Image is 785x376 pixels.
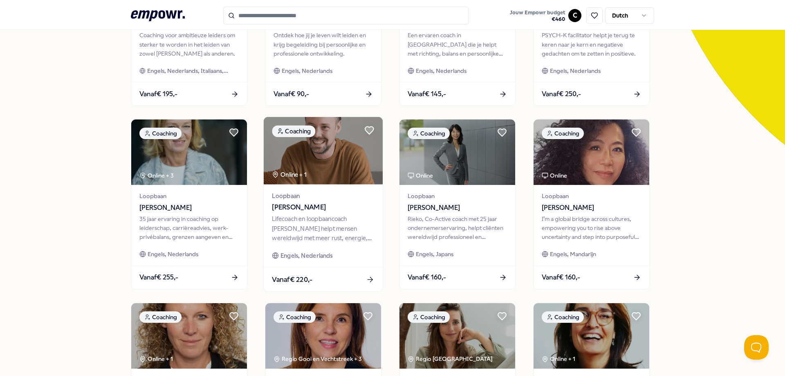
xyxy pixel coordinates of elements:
img: package image [131,303,247,369]
div: Coaching [408,128,450,139]
div: Coaching [139,128,182,139]
span: € 460 [510,16,565,23]
img: package image [131,119,247,185]
span: Loopbaan [542,191,641,200]
span: Engels, Nederlands, Italiaans, Zweeds [147,66,239,75]
span: Engels, Nederlands [148,250,198,259]
a: package imageCoachingOnline + 3Loopbaan[PERSON_NAME]35 jaar ervaring in coaching op leiderschap, ... [131,119,247,289]
span: Engels, Nederlands [282,66,332,75]
div: Regio Gooi en Vechtstreek + 3 [274,354,362,363]
button: C [568,9,581,22]
span: Loopbaan [139,191,239,200]
span: Loopbaan [408,191,507,200]
span: Engels, Nederlands [280,251,333,261]
div: Online + 1 [542,354,575,363]
span: Vanaf € 160,- [542,272,580,283]
img: package image [399,303,515,369]
div: Online + 3 [139,171,174,180]
img: package image [399,119,515,185]
span: [PERSON_NAME] [139,203,239,213]
div: PSYCH-K facilitator helpt je terug te keren naar je kern en negatieve gedachten om te zetten in p... [542,31,641,58]
div: Rieko, Co-Active coach met 25 jaar ondernemerservaring, helpt cliënten wereldwijd professioneel e... [408,214,507,242]
img: package image [265,303,381,369]
div: Online [408,171,433,180]
span: Vanaf € 160,- [408,272,446,283]
iframe: Help Scout Beacon - Open [744,335,769,360]
span: [PERSON_NAME] [408,203,507,213]
div: I’m a global bridge across cultures, empowering you to rise above uncertainty and step into purpo... [542,214,641,242]
span: Vanaf € 90,- [274,89,309,99]
span: Engels, Mandarijn [550,250,596,259]
div: Coaching [542,311,584,323]
a: package imageCoachingOnlineLoopbaan[PERSON_NAME]Rieko, Co-Active coach met 25 jaar ondernemerserv... [399,119,516,289]
img: package image [534,119,649,185]
div: Coaching [274,311,316,323]
span: Vanaf € 145,- [408,89,446,99]
div: Een ervaren coach in [GEOGRAPHIC_DATA] die je helpt met richting, balans en persoonlijke groei. T... [408,31,507,58]
div: Online + 1 [272,170,306,180]
div: Coaching [272,126,315,137]
a: package imageCoachingOnline + 1Loopbaan[PERSON_NAME]Lifecoach en loopbaancoach [PERSON_NAME] help... [263,117,384,292]
div: Lifecoach en loopbaancoach [PERSON_NAME] helpt mensen wereldwijd met meer rust, energie, en voldo... [272,214,374,243]
a: package imageCoachingOnlineLoopbaan[PERSON_NAME]I’m a global bridge across cultures, empowering y... [533,119,650,289]
div: 35 jaar ervaring in coaching op leiderschap, carrièreadvies, werk-privébalans, grenzen aangeven e... [139,214,239,242]
img: package image [264,117,383,185]
span: Vanaf € 250,- [542,89,581,99]
span: Engels, Nederlands [550,66,601,75]
div: Coaching [542,128,584,139]
div: Online + 1 [139,354,173,363]
span: [PERSON_NAME] [272,202,374,213]
span: Vanaf € 220,- [272,274,312,285]
div: Ontdek hoe jij je leven wilt leiden en krijg begeleiding bij persoonlijke en professionele ontwik... [274,31,373,58]
span: Engels, Japans [416,250,453,259]
span: Engels, Nederlands [416,66,467,75]
span: [PERSON_NAME] [542,203,641,213]
a: Jouw Empowr budget€460 [507,7,568,24]
input: Search for products, categories or subcategories [223,7,469,25]
span: Vanaf € 195,- [139,89,177,99]
div: Online [542,171,567,180]
span: Loopbaan [272,191,374,200]
div: Coaching [139,311,182,323]
div: Regio [GEOGRAPHIC_DATA] [408,354,494,363]
button: Jouw Empowr budget€460 [508,8,567,24]
img: package image [534,303,649,369]
span: Jouw Empowr budget [510,9,565,16]
span: Vanaf € 255,- [139,272,178,283]
div: Coaching [408,311,450,323]
div: Coaching voor ambitieuze leiders om sterker te worden in het leiden van zowel [PERSON_NAME] als a... [139,31,239,58]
